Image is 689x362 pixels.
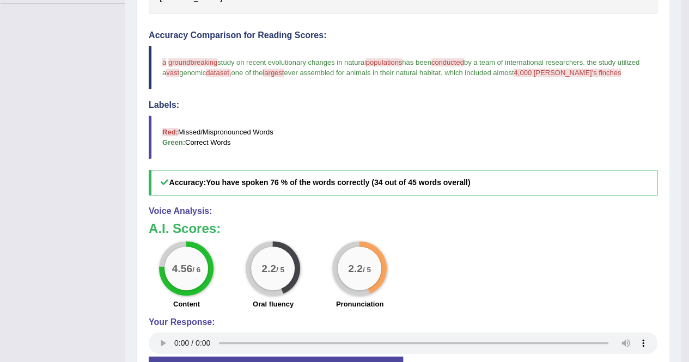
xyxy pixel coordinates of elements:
label: Pronunciation [336,299,383,309]
h4: Voice Analysis: [149,206,657,216]
span: a [162,58,166,66]
big: 2.2 [349,262,363,274]
span: vast [166,69,179,77]
small: / 5 [276,266,284,274]
small: / 6 [193,266,201,274]
b: Green: [162,138,185,146]
b: A.I. Scores: [149,221,221,236]
span: largest [263,69,284,77]
big: 2.2 [262,262,277,274]
b: You have spoken 76 % of the words correctly (34 out of 45 words overall) [206,178,470,187]
h4: Your Response: [149,317,657,327]
small: / 5 [363,266,371,274]
h4: Labels: [149,100,657,110]
big: 4.56 [172,262,192,274]
span: groundbreaking [168,58,217,66]
span: ever assembled for animals in their natural habitat [284,69,441,77]
blockquote: Missed/Mispronounced Words Correct Words [149,115,657,159]
span: dataset, [206,69,231,77]
span: genomic [179,69,206,77]
h5: Accuracy: [149,170,657,195]
label: Oral fluency [253,299,294,309]
b: Red: [162,128,178,136]
span: which included almost [444,69,514,77]
h4: Accuracy Comparison for Reading Scores: [149,30,657,40]
span: . [583,58,585,66]
span: has been [402,58,431,66]
span: , [441,69,443,77]
label: Content [173,299,200,309]
span: 4,000 [PERSON_NAME]'s finches [514,69,621,77]
span: conducted [431,58,464,66]
span: by a team of international researchers [464,58,583,66]
span: populations [366,58,403,66]
span: one of the [231,69,263,77]
span: study on recent evolutionary changes in natural [217,58,365,66]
